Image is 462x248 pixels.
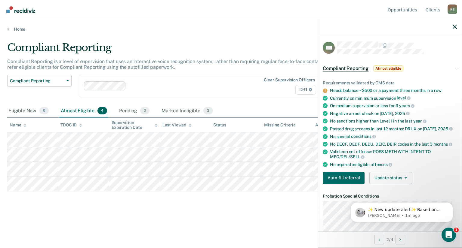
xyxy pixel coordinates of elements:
[395,111,409,116] span: 2025
[330,118,457,124] div: No sanctions higher than Level 1 in the last
[27,44,59,49] span: [PERSON_NAME]
[203,107,213,115] span: 3
[7,41,354,59] div: Compliant Reporting
[97,107,107,115] span: 4
[140,107,149,115] span: 0
[315,122,343,128] div: Assigned to
[26,17,103,136] span: ✨ New update alert✨ Based on your feedback, we've made a few updates we wanted to share. 1. We ha...
[26,23,104,29] p: Message from Kim, sent 1m ago
[373,65,403,71] span: Almost eligible
[396,235,405,244] button: Next Opportunity
[5,35,115,96] div: Kim says…
[318,231,462,247] div: 2 / 4
[10,78,64,83] span: Compliant Reporting
[112,120,158,130] div: Supervision Expiration Date
[7,104,50,118] div: Eligible Now
[5,35,115,89] div: Profile image for Kim[PERSON_NAME]from RecidivizHi [PERSON_NAME],Recidiviz has updated our tool t...
[351,134,376,139] span: conditions
[323,172,365,184] button: Auto-fill referral
[330,154,365,159] span: MFG/DEL/SELL
[330,88,441,93] a: Needs balance <$500 or a payment three months in a row
[397,95,410,100] span: level
[330,149,457,159] div: Valid current offense: POSS METH WITH INTENT TO
[12,42,22,52] img: Profile image for Kim
[369,172,412,184] button: Update status
[371,162,392,167] span: offenses
[295,85,316,95] span: D31
[94,2,106,14] button: Home
[374,235,384,244] button: Previous Opportunity
[323,172,367,184] a: Navigate to form link
[399,103,414,108] span: years
[106,2,116,13] div: Close
[118,104,151,118] div: Pending
[60,104,108,118] div: Almost Eligible
[10,122,26,128] div: Name
[330,134,457,139] div: No special
[160,104,214,118] div: Marked Ineligible
[413,119,427,123] span: year
[323,80,457,86] div: Requirements validated by OMS data
[7,59,353,70] p: Compliant Reporting is a level of supervision that uses an interactive voice recognition system, ...
[17,3,27,13] img: Profile image for Kim
[12,65,108,95] div: Recidiviz has updated our tool to allow users to temporarily hide people who have been marked ine...
[7,26,455,32] a: Home
[448,5,457,14] div: K E
[6,6,35,13] img: Recidiviz
[438,126,452,131] span: 2025
[213,122,226,128] div: Status
[330,95,457,101] div: Currently on minimum supervision
[442,228,456,242] iframe: Intercom live chat
[323,194,457,199] dt: Probation Special Conditions
[60,122,82,128] div: TDOC ID
[323,65,368,71] span: Compliant Reporting
[330,126,457,132] div: Passed drug screens in last 12 months: DRUX on [DATE],
[59,44,87,49] span: from Recidiviz
[162,122,192,128] div: Last Viewed
[29,3,68,8] h1: [PERSON_NAME]
[433,142,452,147] span: months
[12,56,108,62] div: Hi [PERSON_NAME],
[318,59,462,78] div: Compliant ReportingAlmost eligible
[4,2,15,14] button: go back
[39,107,49,115] span: 0
[264,77,315,83] div: Clear supervision officers
[330,162,457,167] div: No expired ineligible
[29,8,41,14] p: Active
[448,5,457,14] button: Profile dropdown button
[454,228,459,232] span: 1
[264,122,296,128] div: Missing Criteria
[330,111,457,116] div: Negative arrest check on [DATE],
[330,103,457,108] div: On medium supervision or less for 3
[342,190,462,232] iframe: Intercom notifications message
[330,141,457,147] div: No DECF, DEDF, DEDU, DEIO, DEIR codes in the last 3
